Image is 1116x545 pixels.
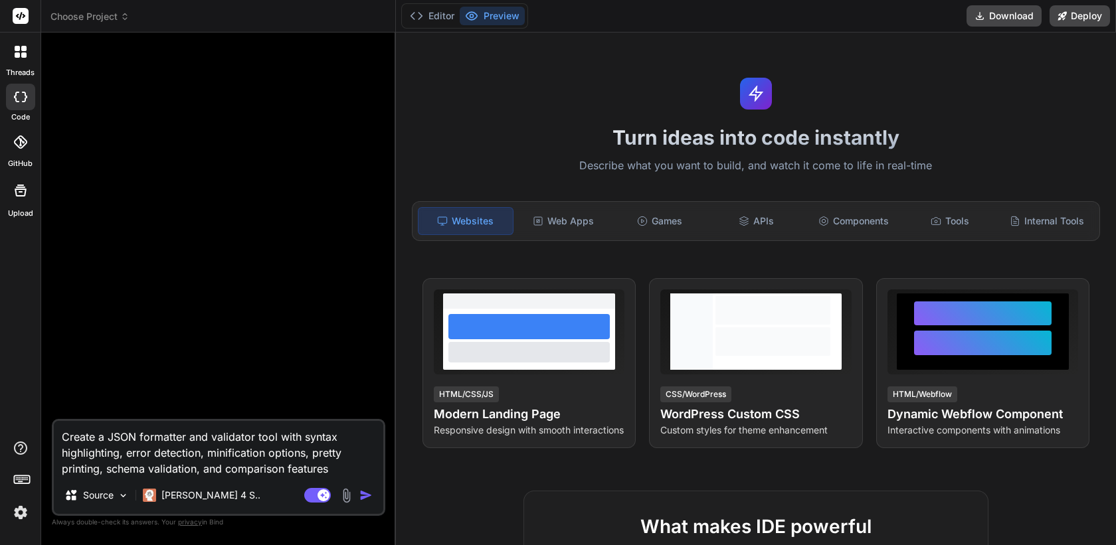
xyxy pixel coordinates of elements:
button: Deploy [1050,5,1110,27]
div: CSS/WordPress [660,386,731,402]
button: Download [967,5,1042,27]
h1: Turn ideas into code instantly [404,125,1108,149]
img: settings [9,501,32,524]
textarea: Create a JSON formatter and validator tool with syntax highlighting, error detection, minificatio... [54,421,383,477]
img: attachment [339,488,354,503]
p: Always double-check its answers. Your in Bind [52,516,385,528]
div: APIs [709,207,804,235]
div: Websites [418,207,513,235]
img: icon [359,489,373,502]
p: Source [83,489,114,502]
div: Tools [903,207,998,235]
label: GitHub [8,158,33,169]
span: privacy [178,518,202,526]
p: [PERSON_NAME] 4 S.. [161,489,260,502]
span: Choose Project [50,10,130,23]
h4: Dynamic Webflow Component [887,405,1078,424]
div: Internal Tools [1000,207,1094,235]
button: Editor [405,7,460,25]
div: HTML/Webflow [887,386,957,402]
button: Preview [460,7,525,25]
p: Responsive design with smooth interactions [434,424,624,437]
h2: What makes IDE powerful [545,512,967,540]
p: Custom styles for theme enhancement [660,424,851,437]
img: Claude 4 Sonnet [143,489,156,502]
label: threads [6,67,35,78]
div: Components [806,207,901,235]
div: Web Apps [516,207,610,235]
label: Upload [8,208,33,219]
div: HTML/CSS/JS [434,386,499,402]
p: Interactive components with animations [887,424,1078,437]
label: code [11,112,30,123]
div: Games [612,207,707,235]
p: Describe what you want to build, and watch it come to life in real-time [404,157,1108,175]
h4: WordPress Custom CSS [660,405,851,424]
h4: Modern Landing Page [434,405,624,424]
img: Pick Models [118,490,129,501]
